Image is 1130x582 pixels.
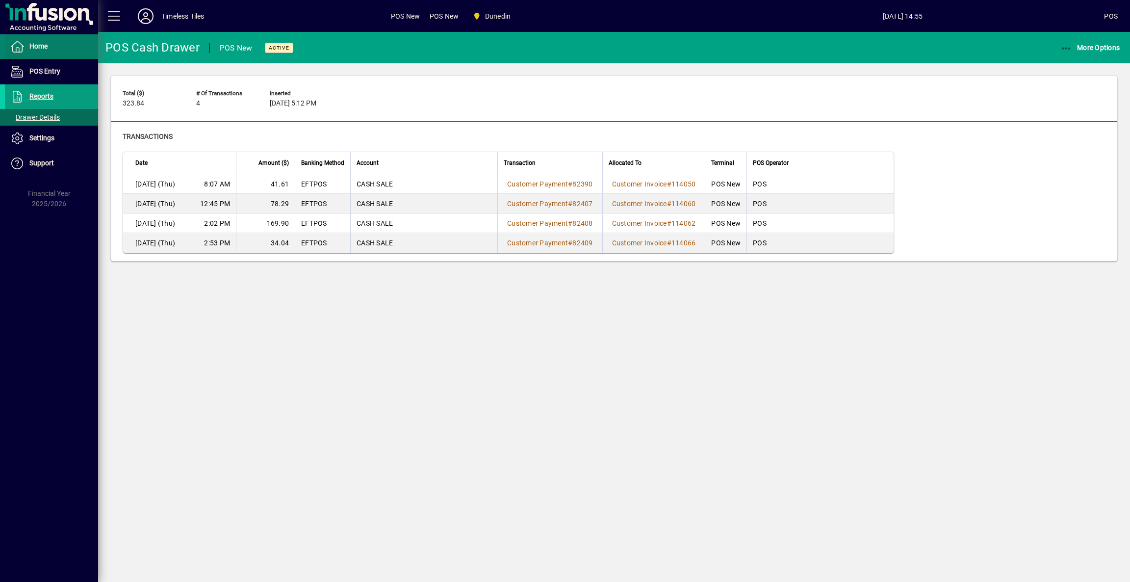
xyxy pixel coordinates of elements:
[295,233,350,253] td: EFTPOS
[236,194,295,213] td: 78.29
[123,100,144,107] span: 323.84
[746,194,894,213] td: POS
[200,199,230,209] span: 12:45 PM
[612,239,667,247] span: Customer Invoice
[705,194,746,213] td: POS New
[667,180,671,188] span: #
[357,158,379,168] span: Account
[507,239,568,247] span: Customer Payment
[705,174,746,194] td: POS New
[258,158,289,168] span: Amount ($)
[701,8,1104,24] span: [DATE] 14:55
[753,158,789,168] span: POS Operator
[204,238,230,248] span: 2:53 PM
[705,233,746,253] td: POS New
[236,233,295,253] td: 34.04
[430,8,459,24] span: POS New
[507,200,568,208] span: Customer Payment
[130,7,161,25] button: Profile
[295,194,350,213] td: EFTPOS
[123,132,173,140] span: Transactions
[746,174,894,194] td: POS
[507,219,568,227] span: Customer Payment
[29,67,60,75] span: POS Entry
[391,8,420,24] span: POS New
[746,233,894,253] td: POS
[161,8,204,24] div: Timeless Tiles
[295,174,350,194] td: EFTPOS
[196,90,255,97] span: # of Transactions
[671,239,696,247] span: 114066
[667,239,671,247] span: #
[350,174,497,194] td: CASH SALE
[746,213,894,233] td: POS
[5,59,98,84] a: POS Entry
[29,134,54,142] span: Settings
[350,233,497,253] td: CASH SALE
[5,34,98,59] a: Home
[671,180,696,188] span: 114050
[270,90,329,97] span: Inserted
[123,90,181,97] span: Total ($)
[204,218,230,228] span: 2:02 PM
[204,179,230,189] span: 8:07 AM
[350,194,497,213] td: CASH SALE
[568,239,572,247] span: #
[609,179,699,189] a: Customer Invoice#114050
[5,151,98,176] a: Support
[667,219,671,227] span: #
[301,158,344,168] span: Banking Method
[485,8,511,24] span: Dunedin
[504,158,536,168] span: Transaction
[504,218,596,229] a: Customer Payment#82408
[504,179,596,189] a: Customer Payment#82390
[1060,44,1120,52] span: More Options
[609,218,699,229] a: Customer Invoice#114062
[236,213,295,233] td: 169.90
[504,238,596,248] a: Customer Payment#82409
[5,126,98,151] a: Settings
[612,219,667,227] span: Customer Invoice
[572,219,592,227] span: 82408
[29,159,54,167] span: Support
[135,218,175,228] span: [DATE] (Thu)
[105,40,200,55] div: POS Cash Drawer
[29,42,48,50] span: Home
[671,200,696,208] span: 114060
[609,238,699,248] a: Customer Invoice#114066
[196,100,200,107] span: 4
[572,180,592,188] span: 82390
[568,219,572,227] span: #
[705,213,746,233] td: POS New
[609,198,699,209] a: Customer Invoice#114060
[29,92,53,100] span: Reports
[5,109,98,126] a: Drawer Details
[507,180,568,188] span: Customer Payment
[572,239,592,247] span: 82409
[468,7,514,25] span: Dunedin
[671,219,696,227] span: 114062
[711,158,734,168] span: Terminal
[572,200,592,208] span: 82407
[612,180,667,188] span: Customer Invoice
[568,200,572,208] span: #
[612,200,667,208] span: Customer Invoice
[568,180,572,188] span: #
[1104,8,1118,24] div: POS
[135,238,175,248] span: [DATE] (Thu)
[350,213,497,233] td: CASH SALE
[667,200,671,208] span: #
[609,158,642,168] span: Allocated To
[135,158,148,168] span: Date
[504,198,596,209] a: Customer Payment#82407
[236,174,295,194] td: 41.61
[295,213,350,233] td: EFTPOS
[1058,39,1123,56] button: More Options
[270,100,316,107] span: [DATE] 5:12 PM
[10,113,60,121] span: Drawer Details
[269,45,289,51] span: Active
[220,40,253,56] div: POS New
[135,199,175,209] span: [DATE] (Thu)
[135,179,175,189] span: [DATE] (Thu)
